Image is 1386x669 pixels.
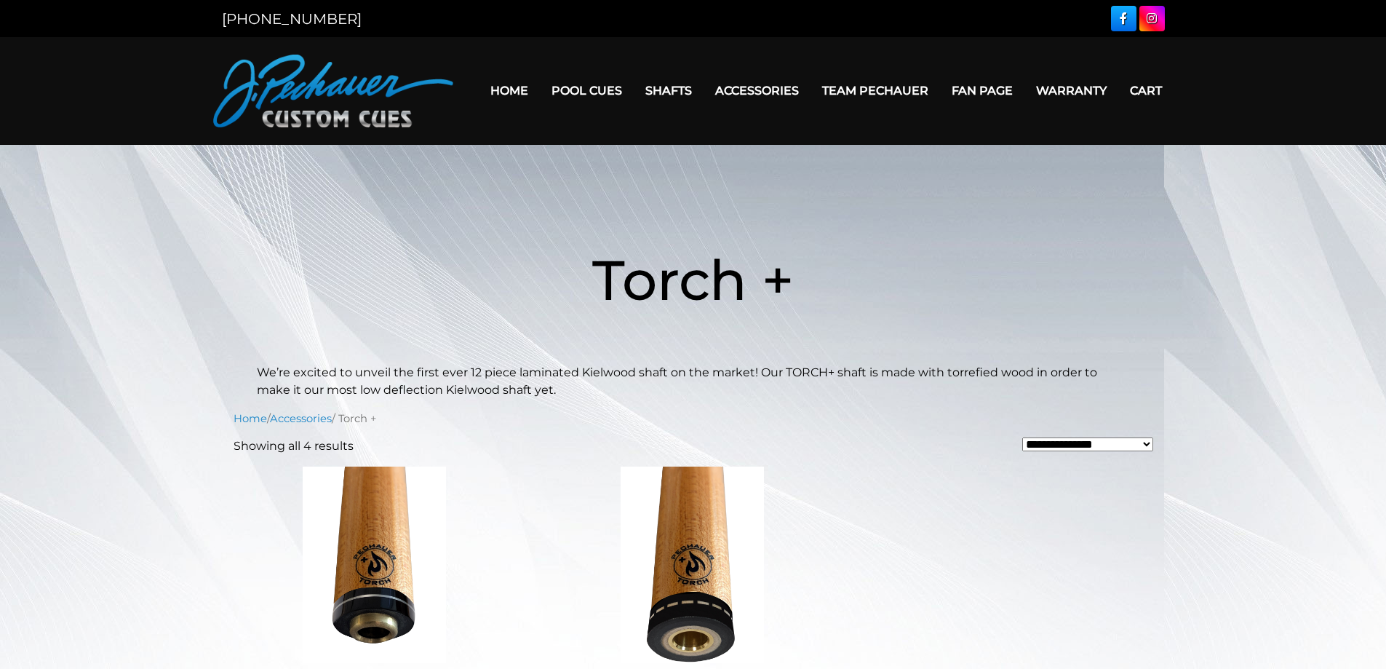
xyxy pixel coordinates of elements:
[1118,72,1174,109] a: Cart
[222,10,362,28] a: [PHONE_NUMBER]
[1022,438,1153,451] select: Shop order
[257,364,1130,399] p: We’re excited to unveil the first ever 12 piece laminated Kielwood shaft on the market! Our TORCH...
[213,55,453,127] img: Pechauer Custom Cues
[234,438,354,455] p: Showing all 4 results
[811,72,940,109] a: Team Pechauer
[1024,72,1118,109] a: Warranty
[551,467,834,663] img: Torch+ 12.75mm .850 (Flat faced/Prior to 2025)
[592,246,794,314] span: Torch +
[869,467,1152,663] img: Torch+ 12.75mm .850 Joint [Piloted thin black (Pro Series & JP Series 2025)]
[634,72,704,109] a: Shafts
[270,412,332,425] a: Accessories
[234,467,517,663] img: Torch+ 12.75mm .850 Joint (Pro Series Single Ring)
[940,72,1024,109] a: Fan Page
[234,411,1153,427] nav: Breadcrumb
[704,72,811,109] a: Accessories
[234,412,267,425] a: Home
[540,72,634,109] a: Pool Cues
[479,72,540,109] a: Home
